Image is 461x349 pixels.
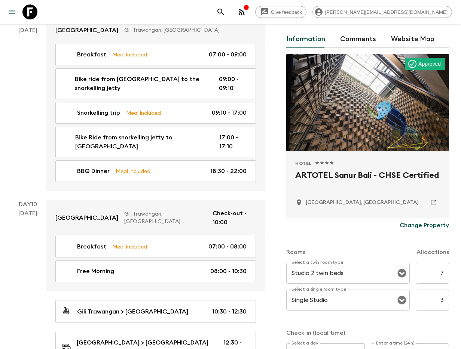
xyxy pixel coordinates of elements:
a: Free Morning08:00 - 10:30 [55,260,256,282]
p: Meal Included [112,243,147,251]
p: Snorkelling trip [77,108,120,117]
a: BreakfastMeal Included07:00 - 09:00 [55,44,256,65]
p: Bali, Indonesia [306,199,419,206]
p: Bike ride from [GEOGRAPHIC_DATA] to the snorkelling jetty [75,75,207,93]
span: Give feedback [267,9,306,15]
a: Give feedback [255,6,306,18]
p: [GEOGRAPHIC_DATA] [55,213,118,222]
p: Free Morning [77,267,114,276]
p: 18:30 - 22:00 [210,167,247,176]
button: Open [397,295,407,305]
label: Enter a time (24h) [376,340,415,346]
p: 10:30 - 12:30 [212,307,247,316]
p: Check-out - 10:00 [213,209,256,227]
label: Select a day [291,340,318,346]
p: 08:00 - 10:30 [210,267,247,276]
label: Select a twin room type [291,259,343,266]
p: Gili Trawangan > [GEOGRAPHIC_DATA] [77,307,188,316]
p: Breakfast [77,242,106,251]
button: Change Property [400,218,449,233]
span: Hotel [295,160,312,166]
button: Information [286,30,325,48]
p: Approved [418,60,441,68]
button: Comments [340,30,376,48]
p: Meal Included [126,109,161,117]
p: 09:00 - 09:10 [219,75,247,93]
p: Allocations [416,248,449,257]
a: BBQ DinnerMeal Included18:30 - 22:00 [55,160,256,182]
p: Check-in (local time) [286,328,449,337]
p: Rooms [286,248,305,257]
p: Change Property [400,221,449,230]
p: [GEOGRAPHIC_DATA] [55,26,118,35]
p: Day 10 [9,200,46,209]
a: Snorkelling tripMeal Included09:10 - 17:00 [55,102,256,124]
div: [PERSON_NAME][EMAIL_ADDRESS][DOMAIN_NAME] [312,6,452,18]
a: Gili Trawangan > [GEOGRAPHIC_DATA]10:30 - 12:30 [55,300,256,323]
p: Breakfast [77,50,106,59]
a: [GEOGRAPHIC_DATA]Gili Trawangan, [GEOGRAPHIC_DATA]Check-out - 10:00 [46,200,265,236]
label: Select a single room type [291,286,346,293]
button: search adventures [213,4,228,19]
p: 17:00 - 17:10 [219,133,247,151]
button: Open [397,268,407,278]
p: Gili Trawangan, [GEOGRAPHIC_DATA] [124,27,250,34]
button: menu [4,4,19,19]
p: 07:00 - 09:00 [209,50,247,59]
button: Website Map [391,30,434,48]
p: Meal Included [116,167,150,175]
p: Meal Included [112,50,147,59]
span: [PERSON_NAME][EMAIL_ADDRESS][DOMAIN_NAME] [321,9,452,15]
div: Photo of ARTOTEL Sanur Bali - CHSE Certified [286,54,449,151]
div: [DATE] [18,26,37,191]
a: Bike Ride from snorkelling jetty to [GEOGRAPHIC_DATA]17:00 - 17:10 [55,127,256,157]
p: Bike Ride from snorkelling jetty to [GEOGRAPHIC_DATA] [75,133,207,151]
a: BreakfastMeal Included07:00 - 08:00 [55,236,256,257]
p: Gili Trawangan, [GEOGRAPHIC_DATA] [124,210,207,225]
p: 07:00 - 08:00 [208,242,247,251]
a: [GEOGRAPHIC_DATA]Gili Trawangan, [GEOGRAPHIC_DATA] [46,17,265,44]
h2: ARTOTEL Sanur Bali - CHSE Certified [295,169,440,193]
a: Bike ride from [GEOGRAPHIC_DATA] to the snorkelling jetty09:00 - 09:10 [55,68,256,99]
p: 09:10 - 17:00 [212,108,247,117]
p: BBQ Dinner [77,167,110,176]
